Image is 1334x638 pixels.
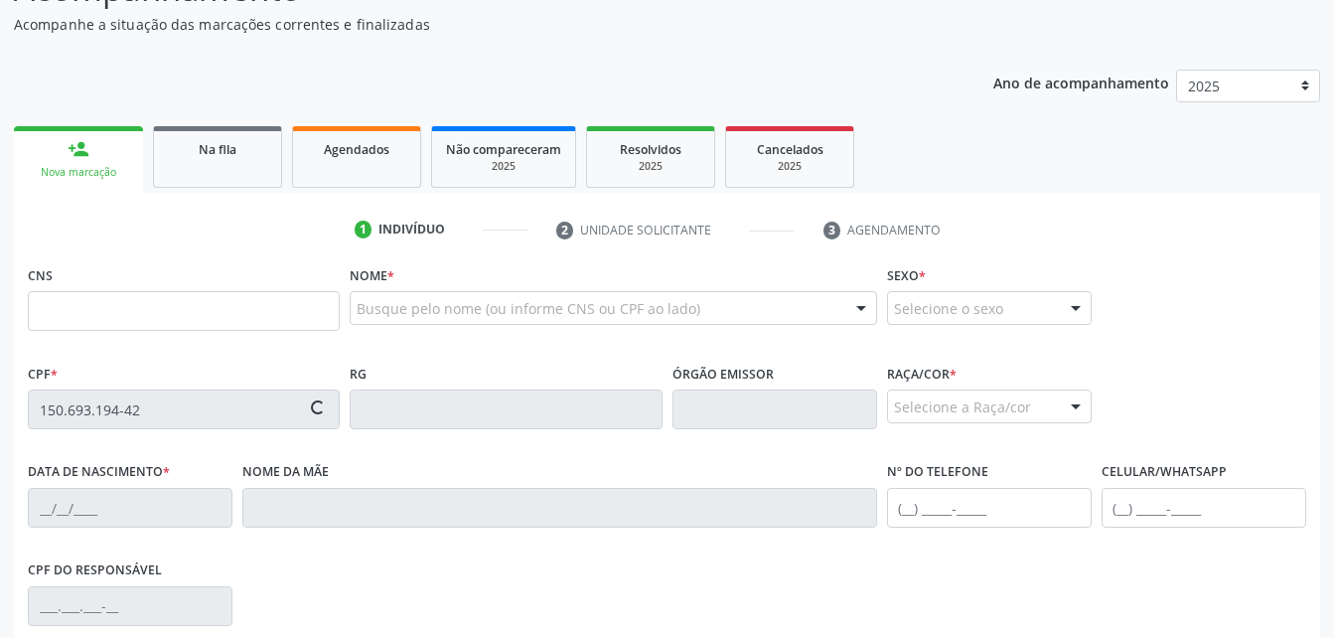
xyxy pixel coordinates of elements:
[887,457,988,488] label: Nº do Telefone
[993,70,1169,94] p: Ano de acompanhamento
[324,141,389,158] span: Agendados
[350,260,394,291] label: Nome
[894,397,1031,417] span: Selecione a Raça/cor
[28,457,170,488] label: Data de nascimento
[887,488,1092,528] input: (__) _____-_____
[740,159,839,174] div: 2025
[887,260,926,291] label: Sexo
[199,141,236,158] span: Na fila
[757,141,823,158] span: Cancelados
[28,165,129,180] div: Nova marcação
[620,141,681,158] span: Resolvidos
[887,359,957,390] label: Raça/cor
[350,359,367,390] label: RG
[28,488,232,528] input: __/__/____
[446,141,561,158] span: Não compareceram
[446,159,561,174] div: 2025
[378,221,445,239] div: Indivíduo
[1102,457,1227,488] label: Celular/WhatsApp
[28,556,162,586] label: CPF do responsável
[357,298,700,319] span: Busque pelo nome (ou informe CNS ou CPF ao lado)
[894,298,1003,319] span: Selecione o sexo
[68,138,89,160] div: person_add
[28,260,53,291] label: CNS
[355,221,372,239] div: 1
[672,359,774,390] label: Órgão emissor
[601,159,700,174] div: 2025
[28,359,58,390] label: CPF
[242,457,329,488] label: Nome da mãe
[14,14,929,35] p: Acompanhe a situação das marcações correntes e finalizadas
[28,586,232,626] input: ___.___.___-__
[1102,488,1306,528] input: (__) _____-_____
